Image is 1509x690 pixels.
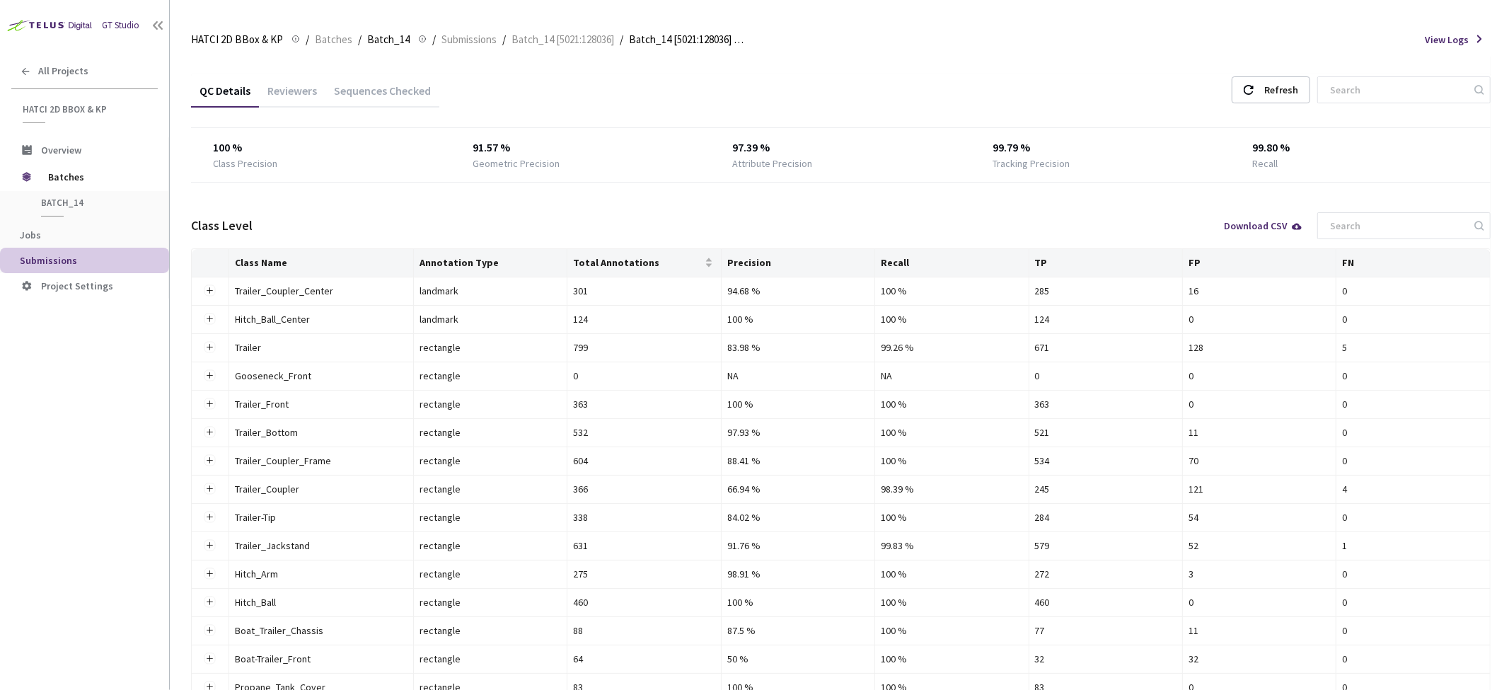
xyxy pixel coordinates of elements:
[727,538,869,553] div: 91.76 %
[1264,77,1298,103] div: Refresh
[204,370,216,381] button: Expand row
[235,594,391,610] div: Hitch_Ball
[204,512,216,523] button: Expand row
[881,368,1022,384] div: NA
[1035,623,1176,638] div: 77
[235,340,391,355] div: Trailer
[881,481,1022,497] div: 98.39 %
[23,103,149,115] span: HATCI 2D BBox & KP
[235,283,391,299] div: Trailer_Coupler_Center
[727,510,869,525] div: 84.02 %
[1035,651,1176,667] div: 32
[1336,249,1491,277] th: FN
[204,625,216,636] button: Expand row
[420,368,561,384] div: rectangle
[993,139,1209,156] div: 99.79 %
[881,623,1022,638] div: 100 %
[1224,221,1303,231] div: Download CSV
[727,368,869,384] div: NA
[732,139,949,156] div: 97.39 %
[1035,481,1176,497] div: 245
[1189,311,1330,327] div: 0
[1189,594,1330,610] div: 0
[1342,283,1484,299] div: 0
[1189,651,1330,667] div: 32
[229,249,414,277] th: Class Name
[1189,510,1330,525] div: 54
[1189,396,1330,412] div: 0
[1322,77,1472,103] input: Search
[48,163,145,191] span: Batches
[235,368,391,384] div: Gooseneck_Front
[191,31,283,48] span: HATCI 2D BBox & KP
[204,398,216,410] button: Expand row
[1342,481,1484,497] div: 4
[1035,538,1176,553] div: 579
[213,156,277,171] div: Class Precision
[1029,249,1183,277] th: TP
[573,257,701,268] span: Total Annotations
[1189,623,1330,638] div: 11
[1035,283,1176,299] div: 285
[881,396,1022,412] div: 100 %
[420,396,561,412] div: rectangle
[1035,340,1176,355] div: 671
[191,217,253,235] div: Class Level
[573,311,715,327] div: 124
[727,481,869,497] div: 66.94 %
[511,31,614,48] span: Batch_14 [5021:128036]
[41,144,81,156] span: Overview
[1189,340,1330,355] div: 128
[235,396,391,412] div: Trailer_Front
[259,84,325,108] div: Reviewers
[881,594,1022,610] div: 100 %
[315,31,352,48] span: Batches
[1342,453,1484,468] div: 0
[1342,651,1484,667] div: 0
[620,31,623,48] li: /
[235,651,391,667] div: Boat-Trailer_Front
[235,566,391,582] div: Hitch_Arm
[235,481,391,497] div: Trailer_Coupler
[306,31,309,48] li: /
[1425,33,1469,47] span: View Logs
[727,283,869,299] div: 94.68 %
[420,510,561,525] div: rectangle
[1183,249,1336,277] th: FP
[38,65,88,77] span: All Projects
[881,340,1022,355] div: 99.26 %
[20,229,41,241] span: Jobs
[204,483,216,495] button: Expand row
[420,594,561,610] div: rectangle
[1342,311,1484,327] div: 0
[727,453,869,468] div: 88.41 %
[204,427,216,438] button: Expand row
[881,566,1022,582] div: 100 %
[881,453,1022,468] div: 100 %
[881,510,1022,525] div: 100 %
[432,31,436,48] li: /
[1342,594,1484,610] div: 0
[727,594,869,610] div: 100 %
[727,425,869,440] div: 97.93 %
[1035,368,1176,384] div: 0
[235,510,391,525] div: Trailer-Tip
[573,283,715,299] div: 301
[1035,453,1176,468] div: 534
[722,249,875,277] th: Precision
[875,249,1029,277] th: Recall
[727,623,869,638] div: 87.5 %
[1189,481,1330,497] div: 121
[439,31,499,47] a: Submissions
[41,197,146,209] span: Batch_14
[573,368,715,384] div: 0
[213,139,429,156] div: 100 %
[325,84,439,108] div: Sequences Checked
[881,311,1022,327] div: 100 %
[235,538,391,553] div: Trailer_Jackstand
[191,84,259,108] div: QC Details
[204,342,216,353] button: Expand row
[727,396,869,412] div: 100 %
[420,651,561,667] div: rectangle
[204,568,216,580] button: Expand row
